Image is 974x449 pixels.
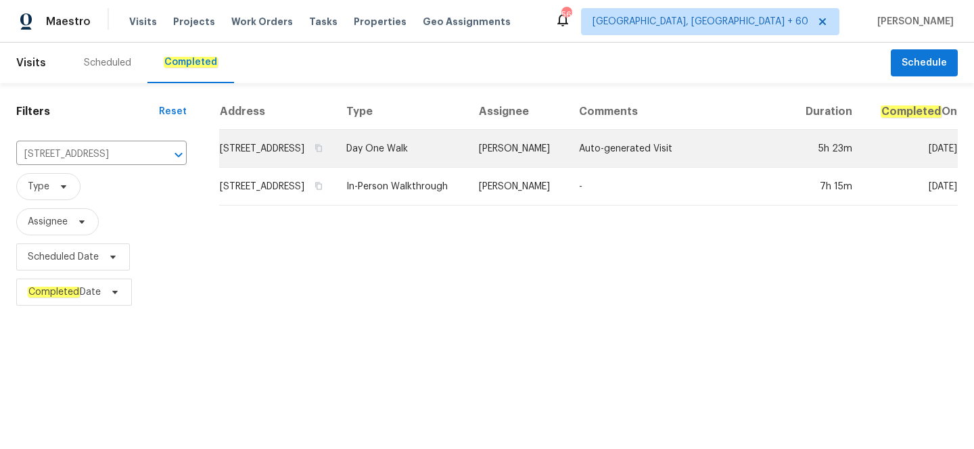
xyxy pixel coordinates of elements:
em: Completed [164,57,218,68]
span: Scheduled Date [28,250,99,264]
span: Date [28,285,101,299]
th: Type [335,94,468,130]
div: 567 [561,8,571,22]
span: Geo Assignments [423,15,511,28]
span: [GEOGRAPHIC_DATA], [GEOGRAPHIC_DATA] + 60 [593,15,808,28]
div: Reset [159,105,187,118]
td: [STREET_ADDRESS] [219,168,335,206]
td: - [568,168,790,206]
span: Visits [129,15,157,28]
td: [PERSON_NAME] [468,168,567,206]
span: Work Orders [231,15,293,28]
td: In-Person Walkthrough [335,168,468,206]
td: Auto-generated Visit [568,130,790,168]
span: Visits [16,48,46,78]
span: Type [28,180,49,193]
td: [DATE] [863,130,958,168]
th: Comments [568,94,790,130]
button: Schedule [891,49,958,77]
span: [PERSON_NAME] [872,15,954,28]
span: Properties [354,15,407,28]
th: Duration [789,94,863,130]
span: Assignee [28,215,68,229]
input: Search for an address... [16,144,149,165]
h1: Filters [16,105,159,118]
button: Copy Address [312,180,325,192]
span: Projects [173,15,215,28]
span: Tasks [309,17,338,26]
th: Address [219,94,335,130]
th: On [863,94,958,130]
th: Assignee [468,94,567,130]
td: [PERSON_NAME] [468,130,567,168]
div: Scheduled [84,56,131,70]
td: Day One Walk [335,130,468,168]
button: Copy Address [312,142,325,154]
span: Schedule [902,55,947,72]
em: Completed [881,105,942,118]
em: Completed [28,287,80,298]
td: [DATE] [863,168,958,206]
td: 5h 23m [789,130,863,168]
span: Maestro [46,15,91,28]
button: Open [169,145,188,164]
td: [STREET_ADDRESS] [219,130,335,168]
td: 7h 15m [789,168,863,206]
